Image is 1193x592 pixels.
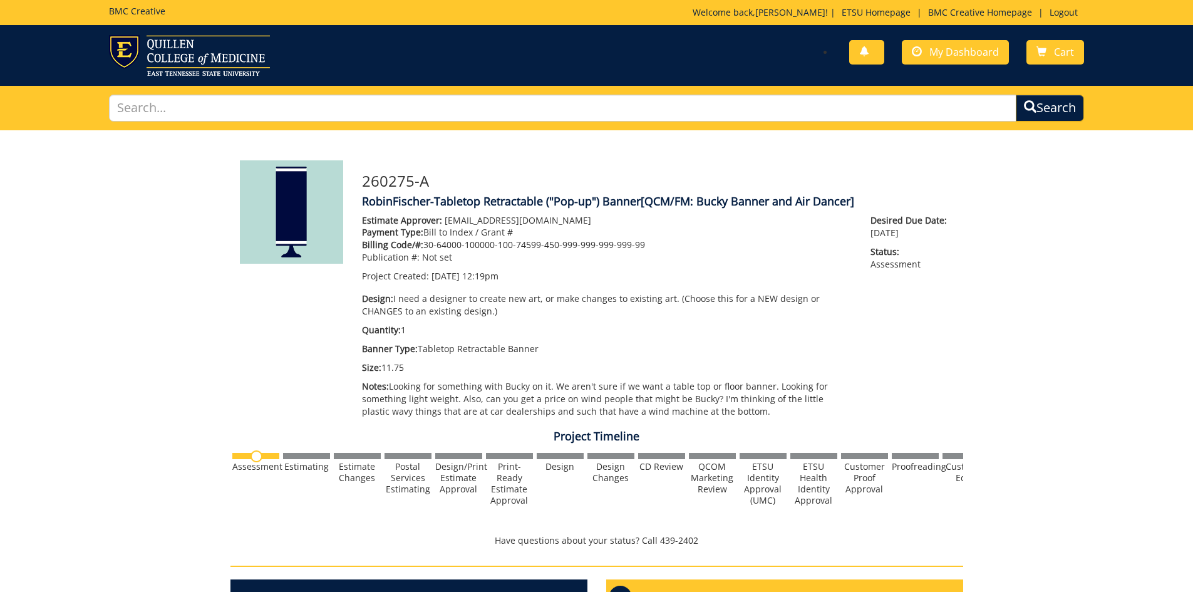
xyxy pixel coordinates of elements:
span: Not set [422,251,452,263]
a: Logout [1043,6,1084,18]
div: Design/Print Estimate Approval [435,461,482,495]
span: Notes: [362,380,389,392]
div: ETSU Health Identity Approval [790,461,837,506]
div: Proofreading [892,461,939,472]
a: Cart [1026,40,1084,65]
a: [PERSON_NAME] [755,6,825,18]
p: [EMAIL_ADDRESS][DOMAIN_NAME] [362,214,852,227]
h4: Project Timeline [230,430,963,443]
img: no [250,450,262,462]
span: [DATE] 12:19pm [431,270,498,282]
div: Design [537,461,584,472]
button: Search [1016,95,1084,122]
div: Print-Ready Estimate Approval [486,461,533,506]
span: Desired Due Date: [870,214,953,227]
h4: RobinFischer-Tabletop Retractable ("Pop-up") Banner [362,195,954,208]
p: Have questions about your status? Call 439-2402 [230,534,963,547]
span: Cart [1054,45,1074,59]
div: CD Review [638,461,685,472]
span: Estimate Approver: [362,214,442,226]
p: Looking for something with Bucky on it. We aren't sure if we want a table top or floor banner. Lo... [362,380,852,418]
div: Assessment [232,461,279,472]
p: 1 [362,324,852,336]
input: Search... [109,95,1017,122]
h3: 260275-A [362,173,954,189]
span: Payment Type: [362,226,423,238]
span: Banner Type: [362,343,418,355]
a: BMC Creative Homepage [922,6,1038,18]
div: Design Changes [587,461,634,484]
div: Customer Proof Approval [841,461,888,495]
img: Product featured image [240,160,343,264]
h5: BMC Creative [109,6,165,16]
div: Estimate Changes [334,461,381,484]
p: Welcome back, ! | | | [693,6,1084,19]
p: [DATE] [870,214,953,239]
p: Bill to Index / Grant # [362,226,852,239]
div: QCOM Marketing Review [689,461,736,495]
span: Design: [362,293,393,304]
span: Publication #: [362,251,420,263]
div: Estimating [283,461,330,472]
div: Customer Edits [943,461,989,484]
div: Postal Services Estimating [385,461,431,495]
p: Assessment [870,246,953,271]
span: Quantity: [362,324,401,336]
span: Status: [870,246,953,258]
div: ETSU Identity Approval (UMC) [740,461,787,506]
span: My Dashboard [929,45,999,59]
p: 30-64000-100000-100-74599-450-999-999-999-999-99 [362,239,852,251]
span: Project Created: [362,270,429,282]
span: [QCM/FM: Bucky Banner and Air Dancer] [641,194,854,209]
span: Size: [362,361,381,373]
span: Billing Code/#: [362,239,423,251]
img: ETSU logo [109,35,270,76]
p: Tabletop Retractable Banner [362,343,852,355]
p: 11.75 [362,361,852,374]
a: ETSU Homepage [835,6,917,18]
a: My Dashboard [902,40,1009,65]
p: I need a designer to create new art, or make changes to existing art. (Choose this for a NEW desi... [362,293,852,318]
